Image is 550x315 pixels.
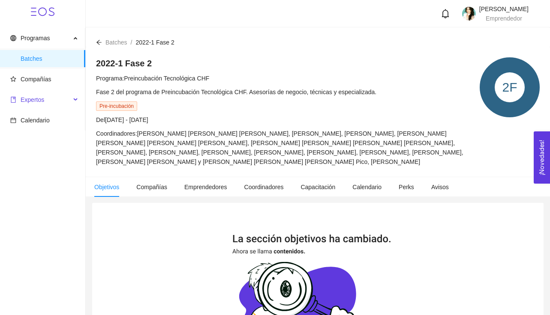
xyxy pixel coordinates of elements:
span: Capacitación [301,184,335,190]
span: Coordinadores [244,184,284,190]
span: Compañías [136,184,167,190]
span: Del [DATE] - [DATE] [96,116,148,123]
span: Perks [399,184,414,190]
span: Expertos [21,96,44,103]
span: Coordinadores: [PERSON_NAME] [PERSON_NAME] [PERSON_NAME], [PERSON_NAME], [PERSON_NAME], [PERSON_N... [96,130,463,165]
span: calendar [10,117,16,123]
span: bell [441,9,450,18]
span: Programa: Preincubación Tecnológica CHF [96,75,209,82]
span: Fase 2 del programa de Preincubación Tecnológica CHF. Asesorías de negocio, técnicas y especializ... [96,89,376,95]
span: Programas [21,35,50,42]
span: Batches [21,50,78,67]
span: global [10,35,16,41]
span: [PERSON_NAME] [479,6,529,12]
span: Objetivos [94,184,119,190]
span: 2022-1 Fase 2 [135,39,174,46]
button: Open Feedback Widget [534,131,550,184]
span: Batches [105,39,127,46]
h4: 2022-1 Fase 2 [96,57,471,69]
div: 2F [495,72,525,102]
img: 1731682795038-EEE7E56A-5C0C-4F3A-A9E7-FB8F04D6ABB8.jpeg [462,7,476,21]
span: Calendario [21,117,50,124]
span: Calendario [352,184,382,190]
span: star [10,76,16,82]
span: Emprendedor [486,15,522,22]
span: Emprendedores [184,184,227,190]
span: book [10,97,16,103]
span: / [131,39,132,46]
span: Avisos [431,184,449,190]
span: Compañías [21,76,51,83]
span: Pre-incubación [96,101,137,111]
span: arrow-left [96,39,102,45]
